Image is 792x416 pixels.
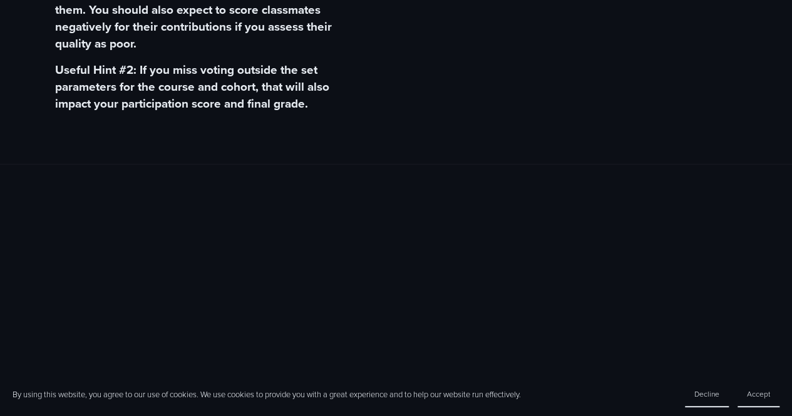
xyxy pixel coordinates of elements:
span: Decline [694,388,719,399]
button: Decline [685,382,729,407]
strong: Useful Hint #2: If you miss voting outside the set parameters for the course and cohort, that wil... [55,61,332,111]
span: Accept [747,388,770,399]
p: By using this website, you agree to our use of cookies. We use cookies to provide you with a grea... [13,388,521,400]
button: Accept [738,382,779,407]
